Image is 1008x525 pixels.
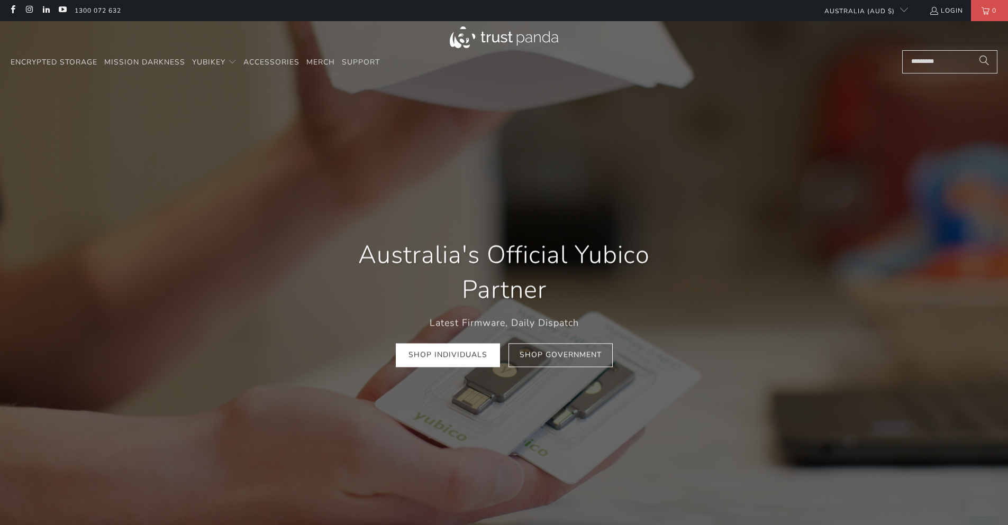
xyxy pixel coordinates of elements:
nav: Translation missing: en.navigation.header.main_nav [11,50,380,75]
span: Encrypted Storage [11,57,97,67]
summary: YubiKey [192,50,237,75]
span: Mission Darkness [104,57,185,67]
a: Trust Panda Australia on Facebook [8,6,17,15]
span: YubiKey [192,57,225,67]
a: Shop Government [508,344,613,367]
span: Accessories [243,57,299,67]
iframe: 메시징 창을 시작하는 버튼 [966,483,1000,517]
span: Support [342,57,380,67]
a: Shop Individuals [396,344,500,367]
button: Search [971,50,997,73]
a: 1300 072 632 [75,5,121,16]
a: Merch [306,50,335,75]
a: Accessories [243,50,299,75]
h1: Australia's Official Yubico Partner [330,237,679,307]
a: Encrypted Storage [11,50,97,75]
p: Latest Firmware, Daily Dispatch [330,315,679,330]
a: Support [342,50,380,75]
a: Mission Darkness [104,50,185,75]
span: Merch [306,57,335,67]
input: Search... [902,50,997,73]
a: Trust Panda Australia on YouTube [58,6,67,15]
img: Trust Panda Australia [450,26,558,48]
a: Login [929,5,963,16]
a: Trust Panda Australia on Instagram [24,6,33,15]
a: Trust Panda Australia on LinkedIn [41,6,50,15]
